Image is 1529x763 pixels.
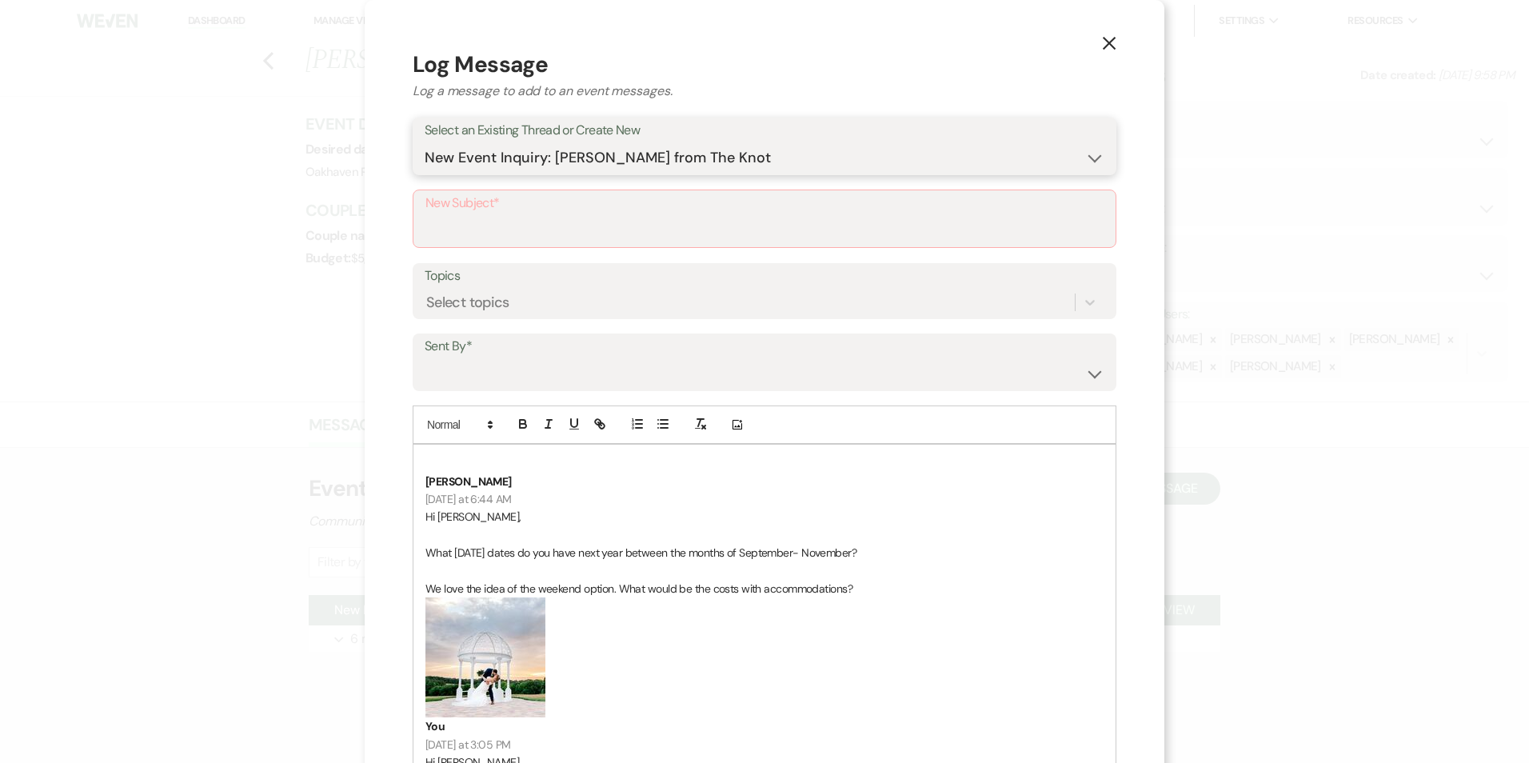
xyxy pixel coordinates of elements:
[425,265,1104,288] label: Topics
[425,474,512,489] strong: [PERSON_NAME]
[425,508,1104,525] p: Hi [PERSON_NAME],
[425,737,510,752] span: [DATE] at 3:05 PM
[425,580,1104,597] p: We love the idea of the weekend option. What would be the costs with accommodations?
[425,335,1104,358] label: Sent By*
[425,492,511,506] span: [DATE] at 6:44 AM
[425,719,445,733] strong: You
[425,544,1104,561] p: What [DATE] dates do you have next year between the months of September- November?
[413,82,1116,101] p: Log a message to add to an event messages.
[425,192,1104,215] label: New Subject*
[426,292,509,314] div: Select topics
[425,119,1104,142] label: Select an Existing Thread or Create New
[413,48,1116,82] p: Log Message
